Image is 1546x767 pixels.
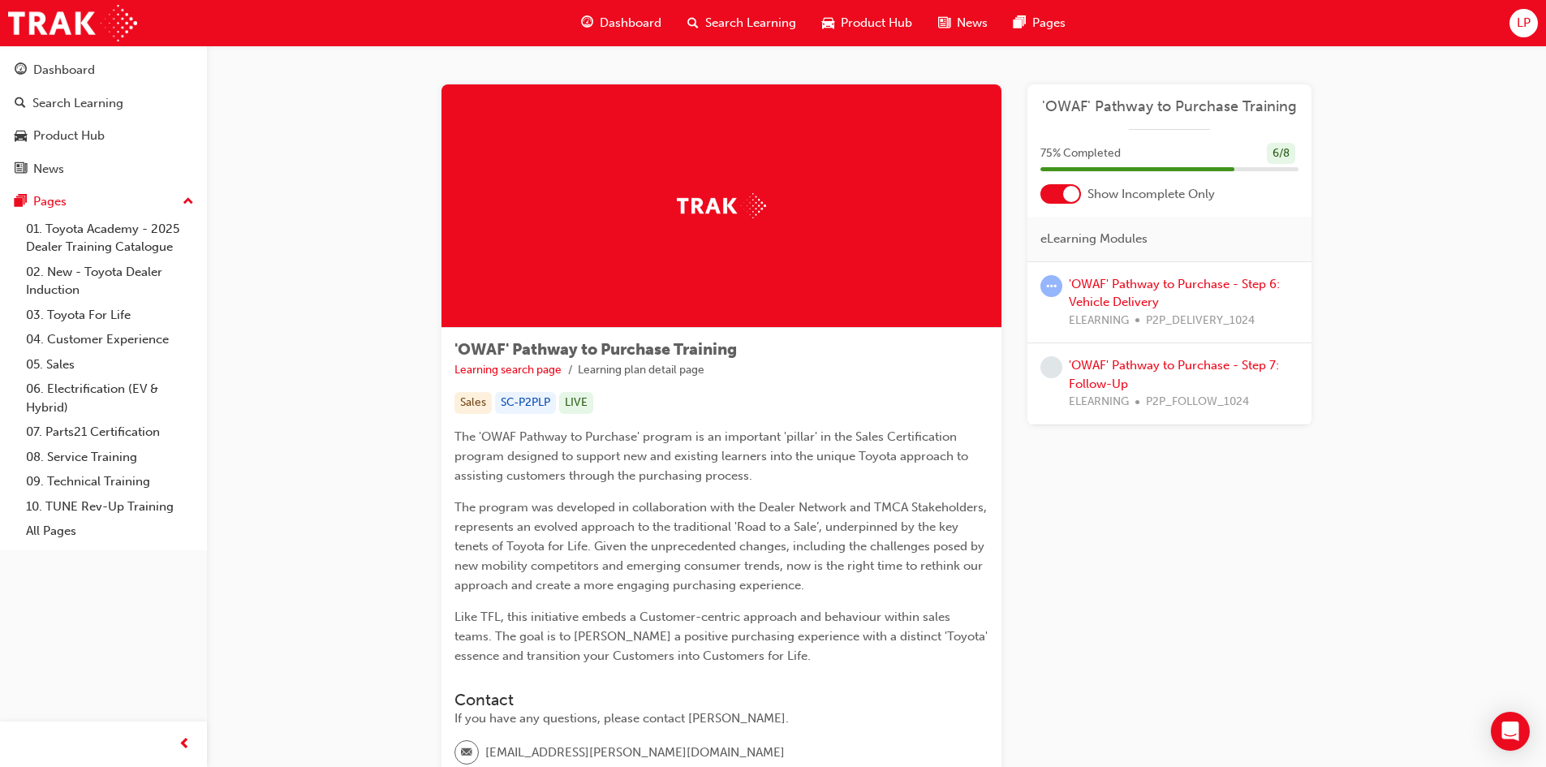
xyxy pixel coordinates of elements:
[1040,356,1062,378] span: learningRecordVerb_NONE-icon
[1014,13,1026,33] span: pages-icon
[1040,275,1062,297] span: learningRecordVerb_ATTEMPT-icon
[19,420,200,445] a: 07. Parts21 Certification
[1517,14,1531,32] span: LP
[1509,9,1538,37] button: LP
[454,709,988,728] div: If you have any questions, please contact [PERSON_NAME].
[33,127,105,145] div: Product Hub
[578,361,704,380] li: Learning plan detail page
[19,377,200,420] a: 06. Electrification (EV & Hybrid)
[454,500,990,592] span: The program was developed in collaboration with the Dealer Network and TMCA Stakeholders, represe...
[1069,277,1280,310] a: 'OWAF' Pathway to Purchase - Step 6: Vehicle Delivery
[33,160,64,179] div: News
[454,340,737,359] span: 'OWAF' Pathway to Purchase Training
[822,13,834,33] span: car-icon
[183,192,194,213] span: up-icon
[1040,144,1121,163] span: 75 % Completed
[454,691,988,709] h3: Contact
[15,129,27,144] span: car-icon
[1146,312,1255,330] span: P2P_DELIVERY_1024
[179,735,191,755] span: prev-icon
[1040,97,1298,116] a: 'OWAF' Pathway to Purchase Training
[8,5,137,41] img: Trak
[568,6,674,40] a: guage-iconDashboard
[600,14,661,32] span: Dashboard
[957,14,988,32] span: News
[1032,14,1066,32] span: Pages
[454,392,492,414] div: Sales
[454,363,562,377] a: Learning search page
[19,303,200,328] a: 03. Toyota For Life
[6,154,200,184] a: News
[15,63,27,78] span: guage-icon
[677,193,766,218] img: Trak
[6,187,200,217] button: Pages
[1040,230,1148,248] span: eLearning Modules
[674,6,809,40] a: search-iconSearch Learning
[19,494,200,519] a: 10. TUNE Rev-Up Training
[19,469,200,494] a: 09. Technical Training
[495,392,556,414] div: SC-P2PLP
[705,14,796,32] span: Search Learning
[841,14,912,32] span: Product Hub
[15,97,26,111] span: search-icon
[1069,393,1129,412] span: ELEARNING
[1146,393,1249,412] span: P2P_FOLLOW_1024
[1491,712,1530,751] div: Open Intercom Messenger
[1001,6,1079,40] a: pages-iconPages
[6,52,200,187] button: DashboardSearch LearningProduct HubNews
[33,61,95,80] div: Dashboard
[19,327,200,352] a: 04. Customer Experience
[687,13,699,33] span: search-icon
[15,162,27,177] span: news-icon
[559,392,593,414] div: LIVE
[938,13,950,33] span: news-icon
[1267,143,1295,165] div: 6 / 8
[581,13,593,33] span: guage-icon
[32,94,123,113] div: Search Learning
[15,195,27,209] span: pages-icon
[19,445,200,470] a: 08. Service Training
[6,55,200,85] a: Dashboard
[1069,358,1279,391] a: 'OWAF' Pathway to Purchase - Step 7: Follow-Up
[6,88,200,118] a: Search Learning
[6,121,200,151] a: Product Hub
[454,610,991,663] span: Like TFL, this initiative embeds a Customer-centric approach and behaviour within sales teams. Th...
[19,352,200,377] a: 05. Sales
[19,260,200,303] a: 02. New - Toyota Dealer Induction
[925,6,1001,40] a: news-iconNews
[454,429,971,483] span: The 'OWAF Pathway to Purchase' program is an important 'pillar' in the Sales Certification progra...
[1069,312,1129,330] span: ELEARNING
[461,743,472,764] span: email-icon
[809,6,925,40] a: car-iconProduct Hub
[19,519,200,544] a: All Pages
[19,217,200,260] a: 01. Toyota Academy - 2025 Dealer Training Catalogue
[33,192,67,211] div: Pages
[1087,185,1215,204] span: Show Incomplete Only
[485,743,785,762] span: [EMAIL_ADDRESS][PERSON_NAME][DOMAIN_NAME]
